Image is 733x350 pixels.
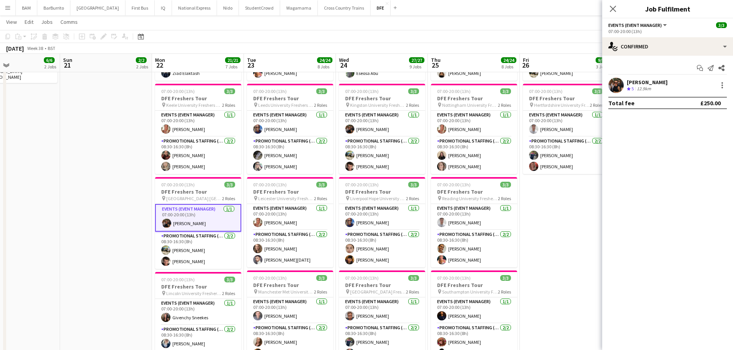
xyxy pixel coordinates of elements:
[161,88,195,94] span: 07:00-20:00 (13h)
[247,137,333,174] app-card-role: Promotional Staffing (Brand Ambassadors)2/208:30-16:30 (8h)[PERSON_NAME][PERSON_NAME]
[523,84,609,174] app-job-card: 07:00-20:00 (13h)3/3DFE Freshers Tour Hertfordshire University Freshers Fair2 RolesEvents (Event ...
[408,88,419,94] span: 3/3
[437,275,471,281] span: 07:00-20:00 (13h)
[339,177,425,267] div: 07:00-20:00 (13h)3/3DFE Freshers Tour Liverpool Hope University Freshers Fair2 RolesEvents (Event...
[161,277,195,282] span: 07:00-20:00 (13h)
[431,188,517,195] h3: DFE Freshers Tour
[155,177,241,269] app-job-card: 07:00-20:00 (13h)3/3DFE Freshers Tour [GEOGRAPHIC_DATA] [GEOGRAPHIC_DATA] Freshers Fair2 RolesEve...
[316,182,327,187] span: 3/3
[314,196,327,201] span: 2 Roles
[596,64,608,70] div: 3 Jobs
[253,275,287,281] span: 07:00-20:00 (13h)
[44,57,55,63] span: 6/6
[596,57,606,63] span: 9/9
[442,196,498,201] span: Reading University Freshers Fair
[500,182,511,187] span: 3/3
[38,17,56,27] a: Jobs
[635,86,653,92] div: 12.9km
[224,182,235,187] span: 3/3
[501,64,516,70] div: 8 Jobs
[318,0,371,15] button: Cross Country Trains
[316,88,327,94] span: 3/3
[339,204,425,230] app-card-role: Events (Event Manager)1/107:00-20:00 (13h)[PERSON_NAME]
[431,177,517,267] app-job-card: 07:00-20:00 (13h)3/3DFE Freshers Tour Reading University Freshers Fair2 RolesEvents (Event Manage...
[523,111,609,137] app-card-role: Events (Event Manager)1/107:00-20:00 (13h)[PERSON_NAME]
[247,282,333,289] h3: DFE Freshers Tour
[125,0,155,15] button: First Bus
[136,64,148,70] div: 2 Jobs
[224,88,235,94] span: 3/3
[437,88,471,94] span: 07:00-20:00 (13h)
[155,56,165,63] span: Mon
[590,102,603,108] span: 2 Roles
[166,290,222,296] span: Lincoln University Freshers Fair
[522,61,529,70] span: 26
[155,204,241,232] app-card-role: Events (Event Manager)1/107:00-20:00 (13h)[PERSON_NAME]
[247,177,333,267] app-job-card: 07:00-20:00 (13h)3/3DFE Freshers Tour Leicester University Freshers Fair2 RolesEvents (Event Mana...
[280,0,318,15] button: Wagamama
[409,64,424,70] div: 9 Jobs
[25,45,45,51] span: Week 38
[339,84,425,174] app-job-card: 07:00-20:00 (13h)3/3DFE Freshers Tour Kingston University Freshers Fair2 RolesEvents (Event Manag...
[498,102,511,108] span: 2 Roles
[339,282,425,289] h3: DFE Freshers Tour
[154,61,165,70] span: 22
[442,102,498,108] span: Nottingham University Freshers Fair
[317,57,332,63] span: 24/24
[431,297,517,323] app-card-role: Events (Event Manager)1/107:00-20:00 (13h)[PERSON_NAME]
[155,188,241,195] h3: DFE Freshers Tour
[430,61,441,70] span: 25
[339,188,425,195] h3: DFE Freshers Tour
[222,102,235,108] span: 2 Roles
[700,99,721,107] div: £250.00
[431,84,517,174] div: 07:00-20:00 (13h)3/3DFE Freshers Tour Nottingham University Freshers Fair2 RolesEvents (Event Man...
[338,61,349,70] span: 24
[48,45,55,51] div: BST
[217,0,239,15] button: Nido
[534,102,590,108] span: Hertfordshire University Freshers Fair
[608,22,668,28] button: Events (Event Manager)
[155,232,241,269] app-card-role: Promotional Staffing (Brand Ambassadors)2/208:30-16:30 (8h)[PERSON_NAME][PERSON_NAME]
[602,4,733,14] h3: Job Fulfilment
[716,22,727,28] span: 3/3
[222,196,235,201] span: 2 Roles
[6,18,17,25] span: View
[155,84,241,174] app-job-card: 07:00-20:00 (13h)3/3DFE Freshers Tour Keele University Freshers Fair2 RolesEvents (Event Manager)...
[41,18,53,25] span: Jobs
[247,84,333,174] app-job-card: 07:00-20:00 (13h)3/3DFE Freshers Tour Leeds University Freshers Fair2 RolesEvents (Event Manager)...
[247,56,256,63] span: Tue
[247,188,333,195] h3: DFE Freshers Tour
[16,0,37,15] button: BAM
[350,289,406,295] span: [GEOGRAPHIC_DATA] Freshers Fair
[431,230,517,267] app-card-role: Promotional Staffing (Brand Ambassadors)2/208:30-16:30 (8h)[PERSON_NAME][PERSON_NAME]
[247,230,333,267] app-card-role: Promotional Staffing (Brand Ambassadors)2/208:30-16:30 (8h)[PERSON_NAME][PERSON_NAME][DATE]
[225,57,240,63] span: 21/21
[60,18,78,25] span: Comms
[224,277,235,282] span: 3/3
[155,0,172,15] button: IQ
[431,111,517,137] app-card-role: Events (Event Manager)1/107:00-20:00 (13h)[PERSON_NAME]
[6,45,24,52] div: [DATE]
[608,99,634,107] div: Total fee
[529,88,563,94] span: 07:00-20:00 (13h)
[431,95,517,102] h3: DFE Freshers Tour
[431,56,441,63] span: Thu
[317,64,332,70] div: 8 Jobs
[409,57,424,63] span: 27/27
[339,297,425,323] app-card-role: Events (Event Manager)1/107:00-20:00 (13h)[PERSON_NAME]
[172,0,217,15] button: National Express
[166,102,222,108] span: Keele University Freshers Fair
[247,111,333,137] app-card-role: Events (Event Manager)1/107:00-20:00 (13h)[PERSON_NAME]
[431,137,517,174] app-card-role: Promotional Staffing (Brand Ambassadors)2/208:30-16:30 (8h)[PERSON_NAME][PERSON_NAME]
[25,18,33,25] span: Edit
[406,102,419,108] span: 2 Roles
[314,289,327,295] span: 2 Roles
[498,196,511,201] span: 2 Roles
[408,275,419,281] span: 3/3
[70,0,125,15] button: [GEOGRAPHIC_DATA]
[247,297,333,323] app-card-role: Events (Event Manager)1/107:00-20:00 (13h)[PERSON_NAME]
